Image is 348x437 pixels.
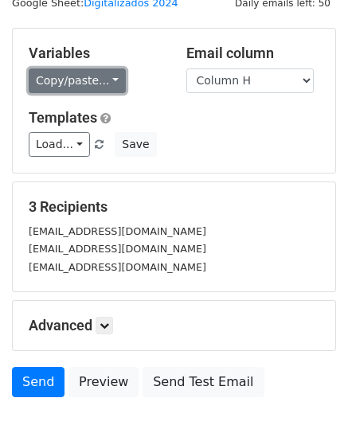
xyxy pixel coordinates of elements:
h5: Advanced [29,317,319,334]
a: Load... [29,132,90,157]
small: [EMAIL_ADDRESS][DOMAIN_NAME] [29,225,206,237]
small: [EMAIL_ADDRESS][DOMAIN_NAME] [29,243,206,255]
a: Send [12,367,65,397]
h5: Variables [29,45,162,62]
h5: Email column [186,45,320,62]
button: Save [115,132,156,157]
a: Copy/paste... [29,68,126,93]
iframe: Chat Widget [268,361,348,437]
a: Preview [68,367,139,397]
div: Widget de chat [268,361,348,437]
small: [EMAIL_ADDRESS][DOMAIN_NAME] [29,261,206,273]
a: Templates [29,109,97,126]
a: Send Test Email [143,367,264,397]
h5: 3 Recipients [29,198,319,216]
